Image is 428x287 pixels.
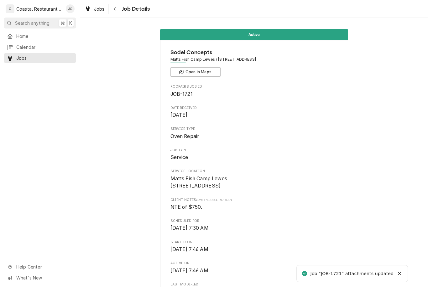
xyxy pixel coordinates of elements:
span: Search anything [15,20,50,26]
span: Scheduled For [170,218,338,223]
a: Go to What's New [4,273,76,283]
a: Calendar [4,42,76,52]
div: Date Received [170,105,338,119]
div: Service Location [170,169,338,190]
span: Active [248,33,260,37]
div: Roopairs Job ID [170,84,338,98]
div: JG [66,4,75,13]
div: Job Type [170,148,338,161]
div: Job "JOB-1721" attachments updated [311,270,394,277]
span: Jobs [16,55,73,61]
span: Started On [170,240,338,245]
button: Navigate back [110,4,120,14]
span: Job Details [120,5,150,13]
span: Client Notes [170,197,338,202]
span: Date Received [170,105,338,110]
a: Jobs [4,53,76,63]
div: Scheduled For [170,218,338,232]
span: Service Type [170,133,338,140]
span: [DATE] [170,112,188,118]
a: Jobs [82,4,107,14]
span: [DATE] 7:46 AM [170,246,208,252]
span: JOB-1721 [170,91,193,97]
span: [DATE] 7:30 AM [170,225,209,231]
span: Scheduled For [170,224,338,232]
span: Started On [170,246,338,253]
div: C [6,4,14,13]
span: Help Center [16,264,72,270]
span: Calendar [16,44,73,50]
div: [object Object] [170,197,338,211]
span: (Only Visible to You) [196,198,232,202]
span: Home [16,33,73,39]
span: Jobs [94,6,105,12]
span: Service Type [170,126,338,131]
span: Last Modified [170,282,338,287]
div: Coastal Restaurant Repair [16,6,62,12]
div: Status [160,29,348,40]
span: Job Type [170,148,338,153]
span: Roopairs Job ID [170,84,338,89]
span: [DATE] 7:46 AM [170,268,208,274]
button: Search anything⌘K [4,18,76,28]
button: Open in Maps [170,67,221,77]
span: Roopairs Job ID [170,90,338,98]
div: Client Information [170,48,338,77]
a: Go to Help Center [4,262,76,272]
span: [object Object] [170,203,338,211]
div: Service Type [170,126,338,140]
span: Matts Fish Camp Lewes [STREET_ADDRESS] [170,176,227,189]
span: ⌘ [60,20,65,26]
a: Home [4,31,76,41]
span: NTE of $750. [170,204,202,210]
span: Job Type [170,154,338,161]
div: James Gatton's Avatar [66,4,75,13]
span: Active On [170,261,338,266]
span: Name [170,48,338,57]
span: Active On [170,267,338,274]
span: Service Location [170,169,338,174]
div: Active On [170,261,338,274]
span: Date Received [170,111,338,119]
div: Started On [170,240,338,253]
span: What's New [16,274,72,281]
span: Oven Repair [170,133,199,139]
span: Service Location [170,175,338,190]
span: Address [170,57,338,62]
span: K [69,20,72,26]
span: Service [170,154,188,160]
